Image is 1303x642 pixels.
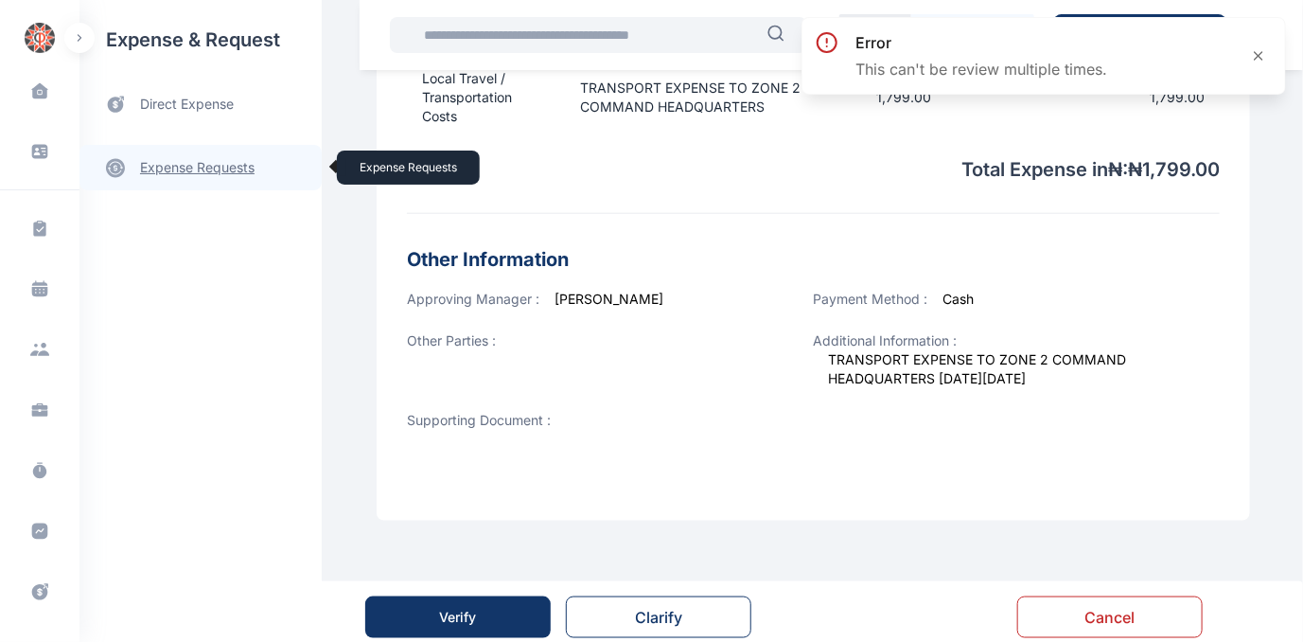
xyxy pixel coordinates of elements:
[407,141,1220,183] p: Total Expense in ₦ : ₦ 1,799.00
[407,244,1220,275] h3: Other Information
[814,291,928,307] span: Payment Method :
[365,597,551,638] button: Verify
[1017,597,1203,638] button: Cancel
[79,80,322,130] a: direct expense
[407,291,539,307] span: Approving Manager :
[79,130,322,190] div: expense requestsexpense requests
[140,95,234,115] span: direct expense
[440,608,477,627] div: Verify
[557,54,850,141] td: TRANSPORT EXPENSE TO ZONE 2 COMMAND HEADQUARTERS
[555,291,663,307] span: [PERSON_NAME]
[829,350,1221,388] span: TRANSPORT EXPENSE TO ZONE 2 COMMAND HEADQUARTERS [DATE][DATE]
[566,597,751,638] button: Clarify
[855,58,1107,80] p: This can't be review multiple times.
[79,145,322,190] a: expense requests
[407,411,551,430] span: Supporting Document :
[814,332,958,348] span: Additional Information :
[407,331,496,381] span: Other Parties :
[407,54,557,141] td: Local Travel / Transportation Costs
[943,291,975,307] span: Cash
[855,31,1107,54] h3: error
